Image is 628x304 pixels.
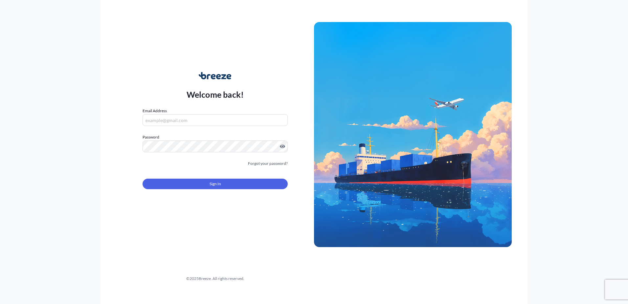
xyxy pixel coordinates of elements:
[210,181,221,187] span: Sign In
[116,275,314,282] div: © 2025 Breeze. All rights reserved.
[248,160,288,167] a: Forgot your password?
[314,22,512,247] img: Ship illustration
[280,144,285,149] button: Show password
[143,108,167,114] label: Email Address
[143,114,288,126] input: example@gmail.com
[143,134,288,140] label: Password
[187,89,244,100] p: Welcome back!
[143,179,288,189] button: Sign In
